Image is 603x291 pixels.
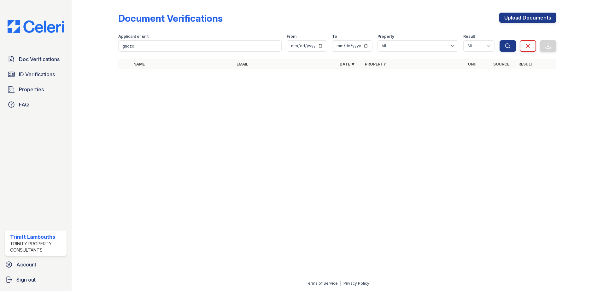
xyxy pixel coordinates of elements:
[518,62,533,66] a: Result
[499,13,556,23] a: Upload Documents
[468,62,477,66] a: Unit
[340,62,355,66] a: Date ▼
[118,40,282,52] input: Search by name, email, or unit number
[463,34,475,39] label: Result
[19,86,44,93] span: Properties
[5,53,67,66] a: Doc Verifications
[5,98,67,111] a: FAQ
[287,34,296,39] label: From
[10,233,64,241] div: Trinitt Lambouths
[3,258,69,271] a: Account
[3,273,69,286] a: Sign out
[493,62,509,66] a: Source
[19,55,60,63] span: Doc Verifications
[340,281,341,286] div: |
[365,62,386,66] a: Property
[237,62,248,66] a: Email
[3,20,69,33] img: CE_Logo_Blue-a8612792a0a2168367f1c8372b55b34899dd931a85d93a1a3d3e32e68fde9ad4.png
[332,34,337,39] label: To
[19,71,55,78] span: ID Verifications
[10,241,64,253] div: Trinity Property Consultants
[378,34,394,39] label: Property
[118,34,149,39] label: Applicant or unit
[118,13,223,24] div: Document Verifications
[133,62,145,66] a: Name
[19,101,29,108] span: FAQ
[343,281,369,286] a: Privacy Policy
[16,276,36,283] span: Sign out
[5,83,67,96] a: Properties
[306,281,338,286] a: Terms of Service
[5,68,67,81] a: ID Verifications
[16,261,36,268] span: Account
